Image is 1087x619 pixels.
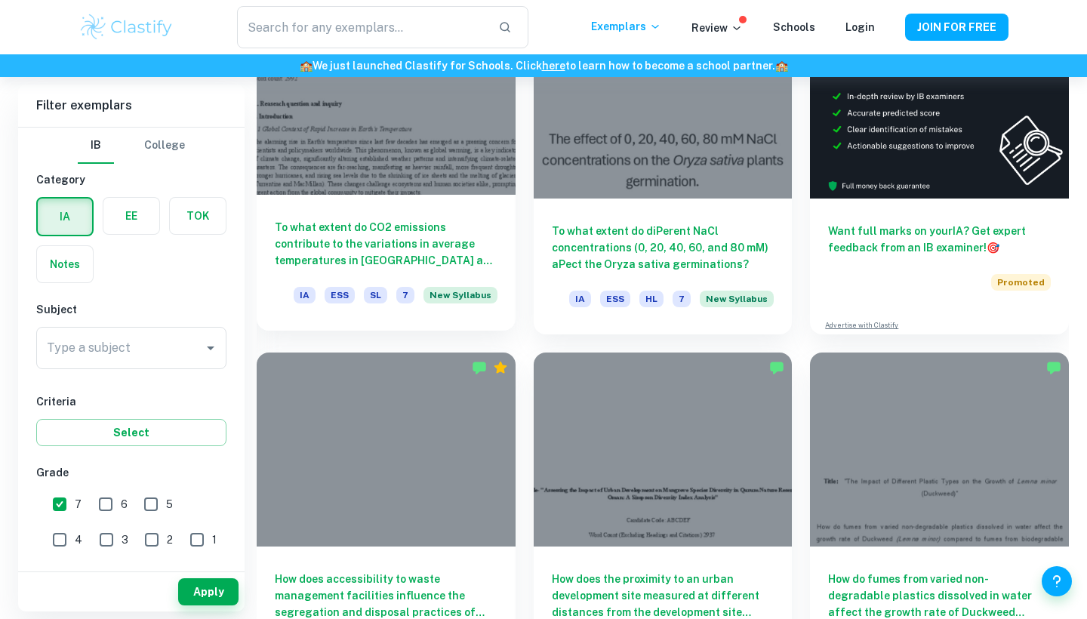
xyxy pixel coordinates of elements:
span: SL [364,287,387,303]
a: Schools [773,21,815,33]
input: Search for any exemplars... [237,6,486,48]
span: ESS [325,287,355,303]
h6: To what extent do CO2 emissions contribute to the variations in average temperatures in [GEOGRAPH... [275,219,497,269]
h6: Want full marks on your IA ? Get expert feedback from an IB examiner! [828,223,1051,256]
h6: Filter exemplars [18,85,245,127]
span: 🏫 [300,60,313,72]
span: Promoted [991,274,1051,291]
span: IA [569,291,591,307]
img: Clastify logo [79,12,174,42]
img: Thumbnail [810,5,1069,199]
span: IA [294,287,316,303]
div: Filter type choice [78,128,185,164]
a: Want full marks on yourIA? Get expert feedback from an IB examiner!PromotedAdvertise with Clastify [810,5,1069,334]
a: here [542,60,565,72]
span: 🎯 [987,242,999,254]
span: ESS [600,291,630,307]
button: IA [38,199,92,235]
button: Select [36,419,226,446]
span: 1 [212,531,217,548]
p: Review [691,20,743,36]
h6: Subject [36,301,226,318]
p: Exemplars [591,18,661,35]
span: New Syllabus [700,291,774,307]
button: Help and Feedback [1042,566,1072,596]
div: Starting from the May 2026 session, the ESS IA requirements have changed. We created this exempla... [423,287,497,313]
h6: Grade [36,464,226,481]
img: Marked [1046,360,1061,375]
a: To what extent do CO2 emissions contribute to the variations in average temperatures in [GEOGRAPH... [257,5,516,334]
span: 7 [673,291,691,307]
h6: Criteria [36,393,226,410]
span: 2 [167,531,173,548]
button: EE [103,198,159,234]
button: Notes [37,246,93,282]
span: 7 [75,496,82,513]
button: College [144,128,185,164]
button: JOIN FOR FREE [905,14,1008,41]
img: Marked [769,360,784,375]
div: Starting from the May 2026 session, the ESS IA requirements have changed. We created this exempla... [700,291,774,316]
span: HL [639,291,664,307]
a: To what extent do diPerent NaCl concentrations (0, 20, 40, 60, and 80 mM) aPect the Oryza sativa ... [534,5,793,334]
span: 7 [396,287,414,303]
span: New Syllabus [423,287,497,303]
span: 4 [75,531,82,548]
h6: Category [36,171,226,188]
button: Apply [178,578,239,605]
a: Login [845,21,875,33]
a: Advertise with Clastify [825,320,898,331]
img: Marked [472,360,487,375]
div: Premium [493,360,508,375]
h6: To what extent do diPerent NaCl concentrations (0, 20, 40, 60, and 80 mM) aPect the Oryza sativa ... [552,223,774,273]
span: 3 [122,531,128,548]
span: 🏫 [775,60,788,72]
button: IB [78,128,114,164]
span: 6 [121,496,128,513]
button: TOK [170,198,226,234]
button: Open [200,337,221,359]
span: 5 [166,496,173,513]
h6: We just launched Clastify for Schools. Click to learn how to become a school partner. [3,57,1084,74]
